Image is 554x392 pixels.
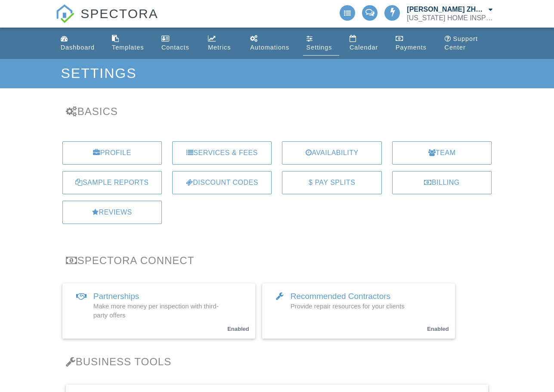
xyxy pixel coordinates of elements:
[204,31,240,56] a: Metrics
[62,171,162,194] a: Sample Reports
[112,44,144,51] div: Templates
[208,44,231,51] div: Metrics
[346,31,385,56] a: Calendar
[392,141,492,165] a: Team
[427,326,449,332] small: Enabled
[247,31,296,56] a: Automations (Advanced)
[262,283,455,339] a: Recommended Contractors Provide repair resources for your clients Enabled
[407,5,486,14] div: [PERSON_NAME] ZHYGIR
[250,44,289,51] div: Automations
[62,283,255,339] a: Partnerships Make more money per inspection with third-party offers Enabled
[93,302,219,319] span: Make more money per inspection with third-party offers
[62,141,162,165] a: Profile
[57,31,102,56] a: Dashboard
[108,31,151,56] a: Templates
[291,302,405,310] span: Provide repair resources for your clients
[303,31,339,56] a: Settings
[441,31,497,56] a: Support Center
[62,201,162,224] a: Reviews
[227,326,249,332] small: Enabled
[392,31,434,56] a: Payments
[396,44,427,51] div: Payments
[282,141,381,165] a: Availability
[61,66,493,81] h1: Settings
[93,292,139,301] span: Partnerships
[161,44,189,51] div: Contacts
[291,292,390,301] span: Recommended Contractors
[66,356,489,367] h3: Business Tools
[282,171,381,194] a: $ Pay Splits
[306,44,332,51] div: Settings
[172,141,272,165] a: Services & Fees
[392,171,492,194] a: Billing
[56,4,74,23] img: The Best Home Inspection Software - Spectora
[66,255,489,266] h3: Spectora Connect
[445,35,478,51] div: Support Center
[61,44,95,51] div: Dashboard
[66,106,489,117] h3: Basics
[350,44,378,51] div: Calendar
[56,13,158,29] a: SPECTORA
[80,4,158,22] span: SPECTORA
[158,31,198,56] a: Contacts
[407,14,493,22] div: NEW YORK HOME INSPECTIONS
[172,171,272,194] a: Discount Codes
